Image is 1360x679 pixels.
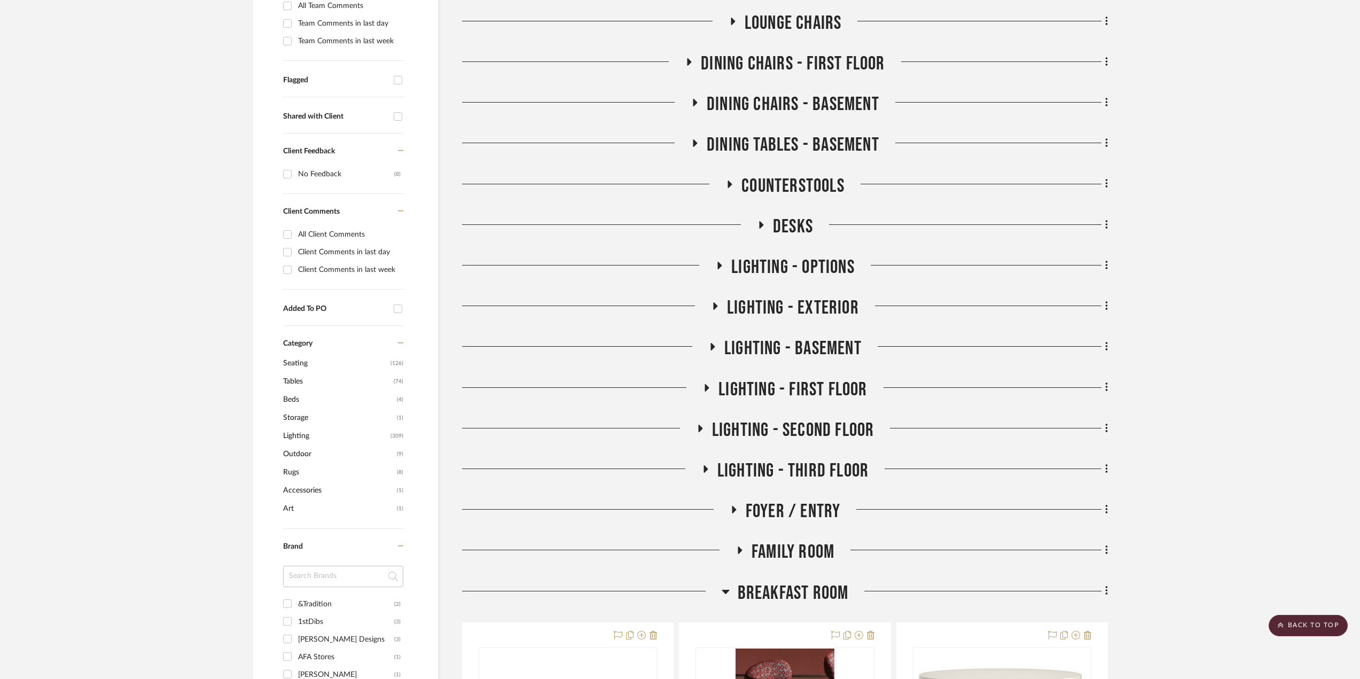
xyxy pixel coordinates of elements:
span: Client Comments [283,208,340,215]
div: &Tradition [298,596,394,613]
div: No Feedback [298,166,394,183]
span: LOUNGE CHAIRS [745,12,842,35]
span: Accessories [283,481,394,500]
span: DINING CHAIRS - BASEMENT [707,93,879,116]
span: Lighting [283,427,388,445]
div: (3) [394,613,401,630]
span: LIGHTING - FIRST FLOOR [718,378,867,401]
span: Tables [283,372,391,391]
span: FOYER / ENTRY [746,500,841,523]
span: (9) [397,446,403,463]
span: Beds [283,391,394,409]
span: Storage [283,409,394,427]
span: DINING TABLES - BASEMENT [707,134,879,157]
span: Brand [283,543,303,550]
div: (8) [394,166,401,183]
span: Rugs [283,463,394,481]
div: (2) [394,596,401,613]
span: COUNTERSTOOLS [741,175,845,198]
div: 1stDibs [298,613,394,630]
div: (3) [394,631,401,648]
input: Search Brands [283,566,403,587]
span: (1) [397,409,403,426]
span: (309) [390,427,403,444]
span: (1) [397,500,403,517]
span: (4) [397,391,403,408]
span: (1) [397,482,403,499]
span: LIGHTING - OPTIONS [731,256,855,279]
div: Client Comments in last week [298,261,401,278]
span: Seating [283,354,388,372]
span: FAMILY ROOM [752,541,834,564]
span: (8) [397,464,403,481]
div: AFA Stores [298,649,394,666]
span: DINING CHAIRS - FIRST FLOOR [701,52,885,75]
div: All Client Comments [298,226,401,243]
span: Client Feedback [283,147,335,155]
span: Outdoor [283,445,394,463]
span: LIGHTING - EXTERIOR [727,296,859,319]
div: Added To PO [283,305,388,314]
span: (74) [394,373,403,390]
div: [PERSON_NAME] Designs [298,631,394,648]
span: DESKS [773,215,813,238]
span: LIGHTING - SECOND FLOOR [712,419,874,442]
div: Shared with Client [283,112,388,121]
span: Art [283,500,394,518]
scroll-to-top-button: BACK TO TOP [1269,615,1348,636]
span: LIGHTING - THIRD FLOOR [717,459,869,482]
div: Flagged [283,76,388,85]
div: Client Comments in last day [298,244,401,261]
span: (126) [390,355,403,372]
div: (1) [394,649,401,666]
span: Category [283,339,312,348]
div: Team Comments in last week [298,33,401,50]
div: Team Comments in last day [298,15,401,32]
span: BREAKFAST ROOM [738,582,849,605]
span: LIGHTING - BASEMENT [724,337,862,360]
